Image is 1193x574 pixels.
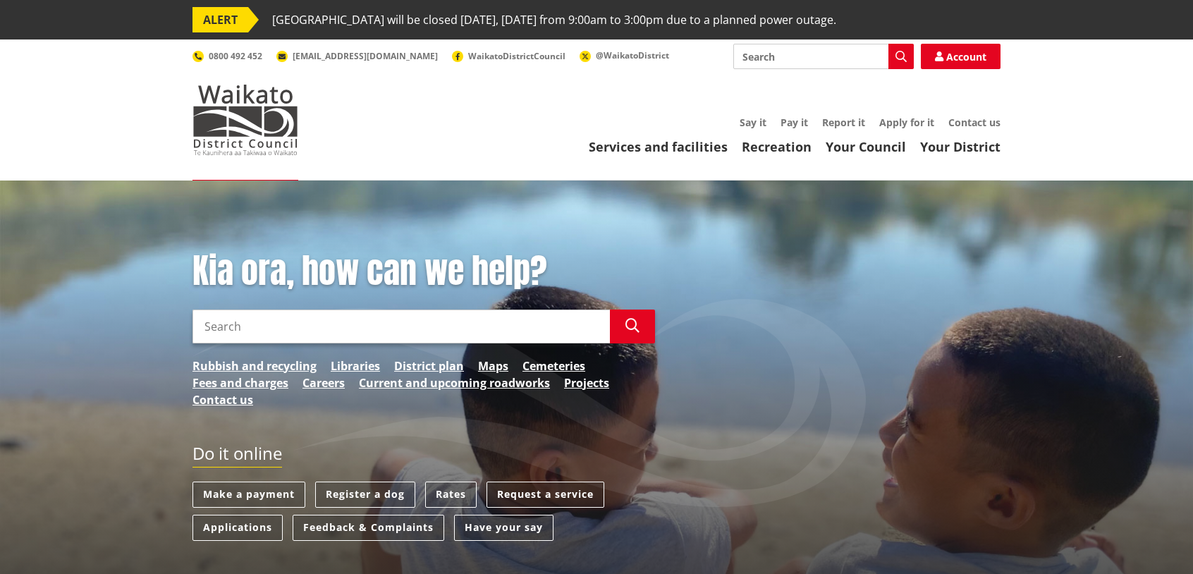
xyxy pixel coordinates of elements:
[740,116,766,129] a: Say it
[454,515,553,541] a: Have your say
[733,44,914,69] input: Search input
[192,310,610,343] input: Search input
[192,391,253,408] a: Contact us
[948,116,1001,129] a: Contact us
[302,374,345,391] a: Careers
[522,358,585,374] a: Cemeteries
[331,358,380,374] a: Libraries
[452,50,565,62] a: WaikatoDistrictCouncil
[209,50,262,62] span: 0800 492 452
[478,358,508,374] a: Maps
[580,49,669,61] a: @WaikatoDistrict
[192,515,283,541] a: Applications
[359,374,550,391] a: Current and upcoming roadworks
[920,138,1001,155] a: Your District
[742,138,812,155] a: Recreation
[192,358,317,374] a: Rubbish and recycling
[192,7,248,32] span: ALERT
[879,116,934,129] a: Apply for it
[468,50,565,62] span: WaikatoDistrictCouncil
[564,374,609,391] a: Projects
[315,482,415,508] a: Register a dog
[826,138,906,155] a: Your Council
[293,515,444,541] a: Feedback & Complaints
[192,50,262,62] a: 0800 492 452
[487,482,604,508] a: Request a service
[425,482,477,508] a: Rates
[589,138,728,155] a: Services and facilities
[822,116,865,129] a: Report it
[192,444,282,468] h2: Do it online
[192,482,305,508] a: Make a payment
[192,85,298,155] img: Waikato District Council - Te Kaunihera aa Takiwaa o Waikato
[781,116,808,129] a: Pay it
[276,50,438,62] a: [EMAIL_ADDRESS][DOMAIN_NAME]
[394,358,464,374] a: District plan
[272,7,836,32] span: [GEOGRAPHIC_DATA] will be closed [DATE], [DATE] from 9:00am to 3:00pm due to a planned power outage.
[596,49,669,61] span: @WaikatoDistrict
[921,44,1001,69] a: Account
[192,374,288,391] a: Fees and charges
[192,251,655,292] h1: Kia ora, how can we help?
[293,50,438,62] span: [EMAIL_ADDRESS][DOMAIN_NAME]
